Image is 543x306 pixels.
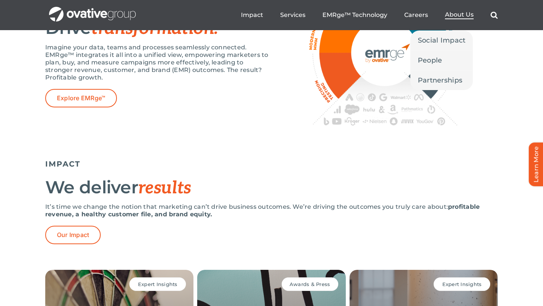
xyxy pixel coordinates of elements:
a: OG_Full_horizontal_WHT [49,6,136,13]
a: Partnerships [410,70,473,90]
a: Careers [404,11,428,19]
p: Imagine your data, teams and processes seamlessly connected. EMRge™ integrates it all into a unif... [45,44,271,81]
span: Our Impact [57,231,89,239]
a: Impact [241,11,263,19]
span: Let's Raise The [45,123,195,150]
nav: Menu [241,3,498,27]
h5: IMPACT [45,159,498,168]
a: Explore EMRge™ [45,89,117,107]
a: About Us [445,11,474,19]
a: Search [491,11,498,19]
a: People [410,50,473,70]
span: People [418,55,442,66]
span: Bar Together [45,148,179,175]
span: Partnerships [418,75,462,86]
h2: We deliver [45,178,498,197]
a: EMRge™ Technology [322,11,387,19]
p: It’s time we change the notion that marketing can’t drive business outcomes. We’re driving the ou... [45,203,498,218]
strong: profitable revenue, a healthy customer file, and brand equity. [45,203,480,218]
a: Services [280,11,305,19]
span: About Us [445,11,474,18]
a: Our Impact [45,226,101,244]
span: Social Impact [418,35,466,46]
span: Explore EMRge™ [57,95,105,102]
a: Social Impact [410,31,473,50]
em: results [138,177,191,199]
